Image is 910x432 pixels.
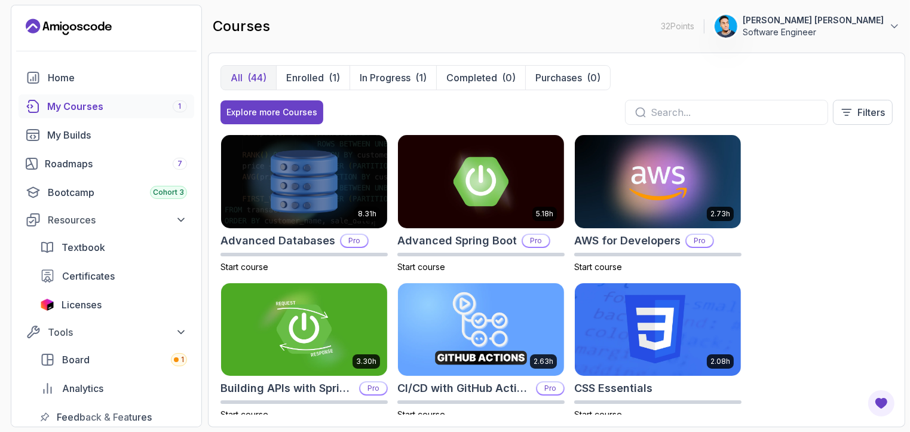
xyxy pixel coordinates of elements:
div: (0) [587,71,600,85]
h2: courses [213,17,270,36]
div: Resources [48,213,187,227]
span: Start course [220,409,268,419]
p: Purchases [535,71,582,85]
p: Pro [537,382,563,394]
a: bootcamp [19,180,194,204]
button: Enrolled(1) [276,66,350,90]
div: Home [48,71,187,85]
button: In Progress(1) [350,66,436,90]
button: user profile image[PERSON_NAME] [PERSON_NAME]Software Engineer [714,14,900,38]
a: analytics [33,376,194,400]
span: 7 [177,159,182,168]
p: Pro [360,382,387,394]
div: My Courses [47,99,187,114]
div: (1) [415,71,427,85]
h2: Building APIs with Spring Boot [220,380,354,397]
button: Completed(0) [436,66,525,90]
p: 2.08h [710,357,730,366]
a: builds [19,123,194,147]
span: Start course [397,409,445,419]
div: Roadmaps [45,157,187,171]
p: Pro [687,235,713,247]
div: (1) [329,71,340,85]
p: [PERSON_NAME] [PERSON_NAME] [743,14,884,26]
p: All [231,71,243,85]
a: textbook [33,235,194,259]
p: Software Engineer [743,26,884,38]
p: In Progress [360,71,410,85]
p: 8.31h [358,209,376,219]
button: Tools [19,321,194,343]
div: My Builds [47,128,187,142]
p: 2.73h [710,209,730,219]
div: Explore more Courses [226,106,317,118]
h2: Advanced Spring Boot [397,232,517,249]
p: Completed [446,71,497,85]
span: Start course [397,262,445,272]
h2: CI/CD with GitHub Actions [397,380,531,397]
span: Analytics [62,381,103,396]
h2: AWS for Developers [574,232,681,249]
div: Bootcamp [48,185,187,200]
button: Purchases(0) [525,66,610,90]
a: board [33,348,194,372]
span: Start course [220,262,268,272]
div: Tools [48,325,187,339]
a: Landing page [26,17,112,36]
div: (44) [247,71,266,85]
p: Enrolled [286,71,324,85]
div: (0) [502,71,516,85]
p: Filters [857,105,885,120]
span: Certificates [62,269,115,283]
img: AWS for Developers card [575,135,741,228]
button: All(44) [221,66,276,90]
p: Pro [523,235,549,247]
span: Feedback & Features [57,410,152,424]
img: jetbrains icon [40,299,54,311]
img: Building APIs with Spring Boot card [221,283,387,376]
span: 1 [181,355,184,364]
span: 1 [179,102,182,111]
span: Board [62,353,90,367]
h2: CSS Essentials [574,380,652,397]
input: Search... [651,105,818,120]
h2: Advanced Databases [220,232,335,249]
button: Resources [19,209,194,231]
button: Explore more Courses [220,100,323,124]
span: Start course [574,409,622,419]
span: Cohort 3 [153,188,184,197]
img: Advanced Databases card [221,135,387,228]
a: courses [19,94,194,118]
a: feedback [33,405,194,429]
img: CI/CD with GitHub Actions card [398,283,564,376]
span: Textbook [62,240,105,255]
a: licenses [33,293,194,317]
p: 5.18h [536,209,553,219]
a: roadmaps [19,152,194,176]
span: Licenses [62,298,102,312]
p: Pro [341,235,367,247]
span: Start course [574,262,622,272]
a: home [19,66,194,90]
button: Open Feedback Button [867,389,896,418]
a: certificates [33,264,194,288]
button: Filters [833,100,893,125]
img: user profile image [715,15,737,38]
p: 2.63h [534,357,553,366]
img: CSS Essentials card [575,283,741,376]
p: 3.30h [356,357,376,366]
img: Advanced Spring Boot card [398,135,564,228]
p: 32 Points [661,20,694,32]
